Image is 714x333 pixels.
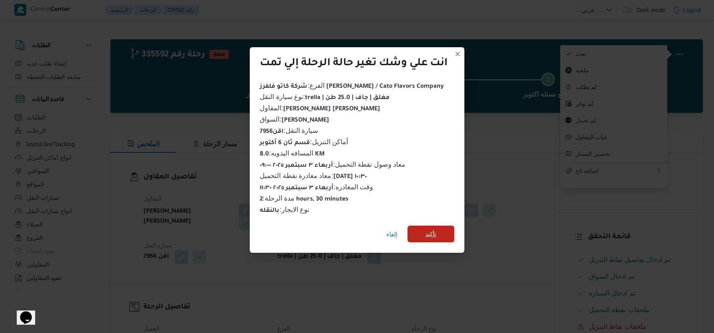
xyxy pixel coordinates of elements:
span: وقت المغادره : [260,183,373,191]
b: 2 hours, 30 minutes [260,196,348,203]
div: انت علي وشك تغير حالة الرحلة إلي تمت [260,57,448,71]
b: [DATE] ١٠:٣٠ [333,174,367,180]
span: السواق : [260,116,329,123]
span: معاد وصول نقطة التحميل : [260,161,405,168]
span: سيارة النقل : [260,127,318,134]
b: trella | مغلق | جاف | 25.0 طن [305,95,389,102]
button: تأكيد [407,226,454,242]
button: Closes this modal window [453,49,463,59]
b: بالنقله [260,208,279,214]
span: الفرع : [260,82,443,89]
b: 8.0 KM [260,151,325,158]
span: تأكيد [425,229,436,239]
span: مدة الرحلة : [260,195,348,202]
span: أماكن التنزيل : [260,138,348,145]
b: [PERSON_NAME] [PERSON_NAME] [283,106,380,113]
b: أربعاء ٣ سبتمبر ٢٠٢٥ ٠٩:٠٠ [260,163,333,169]
span: المقاول : [260,104,380,112]
b: أربعاء ٣ سبتمبر ٢٠٢٥ ١١:٣٠ [260,185,333,192]
b: [PERSON_NAME] [281,117,329,124]
iframe: chat widget [8,300,35,325]
b: شركة كاتو فلفرز [PERSON_NAME] / Cato Flavors Company [260,84,443,90]
b: اقن7956 [260,129,284,135]
span: نوع سيارة النقل : [260,93,389,100]
span: معاد مغادرة نقطة التحميل : [260,172,367,179]
span: المسافه اليدويه : [260,150,325,157]
button: إلغاء [383,226,401,243]
b: قسم ثان 6 أكتوبر [260,140,310,147]
span: نوع الايجار : [260,206,309,213]
span: إلغاء [386,229,397,239]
